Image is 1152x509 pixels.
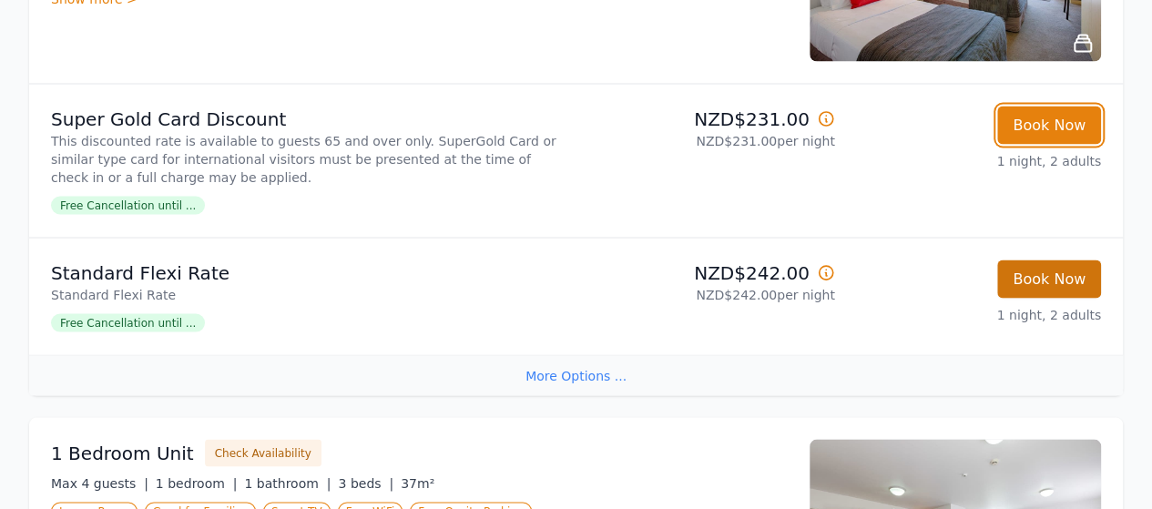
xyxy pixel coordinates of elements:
[205,439,321,466] button: Check Availability
[997,260,1101,298] button: Book Now
[997,106,1101,144] button: Book Now
[29,354,1123,395] div: More Options ...
[51,260,569,285] p: Standard Flexi Rate
[850,151,1101,169] p: 1 night, 2 adults
[401,475,434,490] span: 37m²
[51,313,205,331] span: Free Cancellation until ...
[584,285,835,303] p: NZD$242.00 per night
[51,106,569,131] p: Super Gold Card Discount
[51,285,569,303] p: Standard Flexi Rate
[51,440,194,465] h3: 1 Bedroom Unit
[850,305,1101,323] p: 1 night, 2 adults
[51,475,148,490] span: Max 4 guests |
[338,475,393,490] span: 3 beds |
[156,475,238,490] span: 1 bedroom |
[584,260,835,285] p: NZD$242.00
[244,475,331,490] span: 1 bathroom |
[51,196,205,214] span: Free Cancellation until ...
[584,106,835,131] p: NZD$231.00
[51,131,569,186] p: This discounted rate is available to guests 65 and over only. SuperGold Card or similar type card...
[584,131,835,149] p: NZD$231.00 per night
